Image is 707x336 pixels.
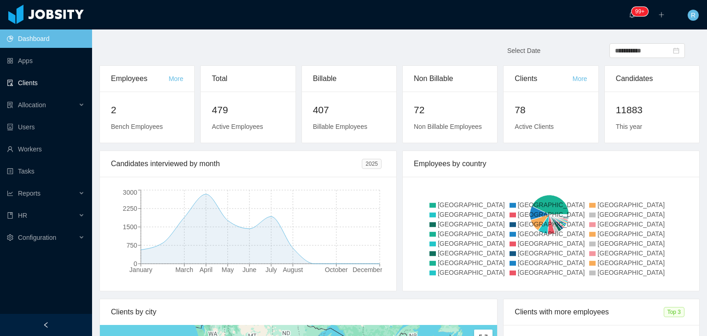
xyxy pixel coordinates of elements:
div: Non Billable [414,66,486,92]
h2: 2 [111,103,183,117]
i: icon: setting [7,234,13,241]
span: [GEOGRAPHIC_DATA] [438,211,505,218]
span: R [691,10,695,21]
span: [GEOGRAPHIC_DATA] [518,259,585,266]
span: [GEOGRAPHIC_DATA] [597,249,665,257]
span: This year [616,123,643,130]
span: [GEOGRAPHIC_DATA] [518,249,585,257]
i: icon: solution [7,102,13,108]
span: Non Billable Employees [414,123,482,130]
tspan: October [325,266,348,273]
span: [GEOGRAPHIC_DATA] [518,230,585,238]
span: [GEOGRAPHIC_DATA] [597,211,665,218]
span: [GEOGRAPHIC_DATA] [438,249,505,257]
i: icon: book [7,212,13,219]
i: icon: bell [629,12,635,18]
a: icon: appstoreApps [7,52,85,70]
tspan: August [283,266,303,273]
tspan: 2250 [123,205,137,212]
i: icon: calendar [673,47,679,54]
span: Active Clients [515,123,554,130]
tspan: July [266,266,277,273]
tspan: December [353,266,382,273]
h2: 11883 [616,103,688,117]
h2: 72 [414,103,486,117]
span: [GEOGRAPHIC_DATA] [518,220,585,228]
tspan: June [243,266,257,273]
span: [GEOGRAPHIC_DATA] [597,240,665,247]
a: icon: auditClients [7,74,85,92]
tspan: May [222,266,234,273]
h2: 479 [212,103,284,117]
tspan: 3000 [123,189,137,196]
span: [GEOGRAPHIC_DATA] [597,259,665,266]
a: icon: profileTasks [7,162,85,180]
h2: 78 [515,103,587,117]
a: More [168,75,183,82]
span: Bench Employees [111,123,163,130]
tspan: 1500 [123,223,137,231]
a: icon: pie-chartDashboard [7,29,85,48]
div: Candidates [616,66,688,92]
span: Select Date [507,47,540,54]
span: [GEOGRAPHIC_DATA] [438,220,505,228]
span: [GEOGRAPHIC_DATA] [438,240,505,247]
h2: 407 [313,103,385,117]
div: Billable [313,66,385,92]
a: icon: robotUsers [7,118,85,136]
span: [GEOGRAPHIC_DATA] [438,259,505,266]
i: icon: line-chart [7,190,13,197]
span: [GEOGRAPHIC_DATA] [597,220,665,228]
div: Employees by country [414,151,688,177]
div: Total [212,66,284,92]
tspan: 0 [133,260,137,267]
span: Top 3 [664,307,684,317]
div: Clients [515,66,572,92]
span: [GEOGRAPHIC_DATA] [438,201,505,209]
span: [GEOGRAPHIC_DATA] [518,201,585,209]
span: [GEOGRAPHIC_DATA] [597,269,665,276]
span: [GEOGRAPHIC_DATA] [597,201,665,209]
sup: 224 [632,7,648,16]
span: [GEOGRAPHIC_DATA] [438,230,505,238]
a: icon: userWorkers [7,140,85,158]
tspan: April [200,266,213,273]
div: Employees [111,66,168,92]
span: [GEOGRAPHIC_DATA] [518,269,585,276]
tspan: 750 [127,242,138,249]
span: [GEOGRAPHIC_DATA] [597,230,665,238]
span: Active Employees [212,123,263,130]
span: Allocation [18,101,46,109]
div: Clients with more employees [515,299,663,325]
tspan: January [129,266,152,273]
span: [GEOGRAPHIC_DATA] [518,240,585,247]
span: 2025 [362,159,382,169]
div: Clients by city [111,299,486,325]
span: Billable Employees [313,123,367,130]
span: [GEOGRAPHIC_DATA] [518,211,585,218]
a: More [573,75,587,82]
i: icon: plus [658,12,665,18]
span: Reports [18,190,41,197]
span: HR [18,212,27,219]
span: [GEOGRAPHIC_DATA] [438,269,505,276]
div: Candidates interviewed by month [111,151,362,177]
tspan: March [175,266,193,273]
span: Configuration [18,234,56,241]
